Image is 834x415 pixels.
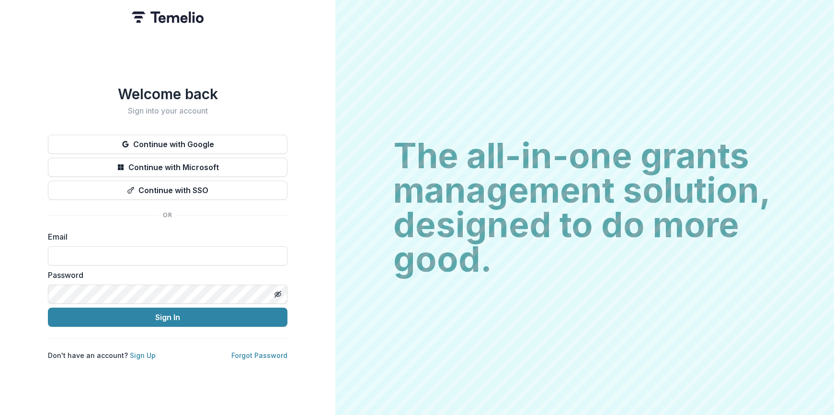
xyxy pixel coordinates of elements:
button: Toggle password visibility [270,287,286,302]
h2: Sign into your account [48,106,287,115]
button: Sign In [48,308,287,327]
label: Email [48,231,282,242]
img: Temelio [132,12,204,23]
button: Continue with SSO [48,181,287,200]
p: Don't have an account? [48,350,156,360]
button: Continue with Google [48,135,287,154]
button: Continue with Microsoft [48,158,287,177]
h1: Welcome back [48,85,287,103]
a: Sign Up [130,351,156,359]
label: Password [48,269,282,281]
a: Forgot Password [231,351,287,359]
